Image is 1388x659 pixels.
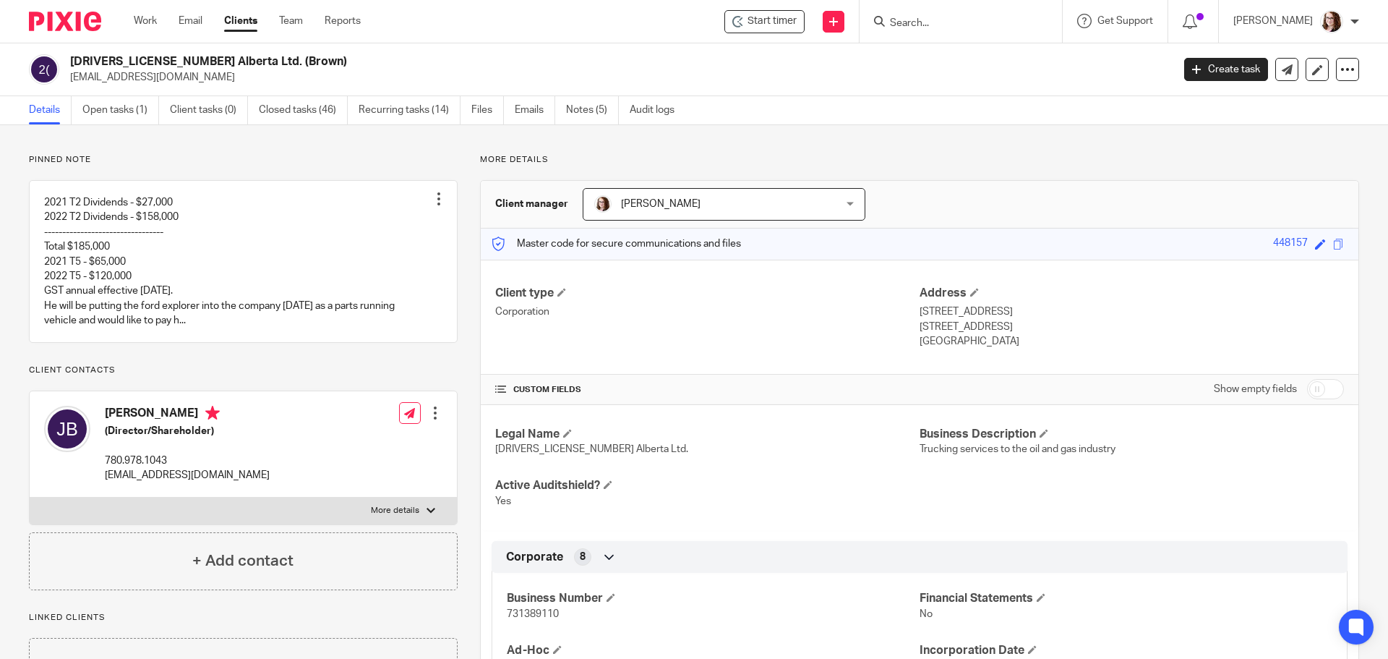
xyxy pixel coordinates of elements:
[495,286,920,301] h4: Client type
[170,96,248,124] a: Client tasks (0)
[495,427,920,442] h4: Legal Name
[105,468,270,482] p: [EMAIL_ADDRESS][DOMAIN_NAME]
[359,96,460,124] a: Recurring tasks (14)
[507,643,920,658] h4: Ad-Hoc
[495,478,920,493] h4: Active Auditshield?
[920,444,1115,454] span: Trucking services to the oil and gas industry
[506,550,563,565] span: Corporate
[888,17,1019,30] input: Search
[495,444,688,454] span: [DRIVERS_LICENSE_NUMBER] Alberta Ltd.
[82,96,159,124] a: Open tasks (1)
[29,154,458,166] p: Pinned note
[920,286,1344,301] h4: Address
[105,454,270,468] p: 780.978.1043
[29,612,458,624] p: Linked clients
[495,197,568,211] h3: Client manager
[179,14,202,28] a: Email
[29,54,59,85] img: svg%3E
[724,10,805,33] div: 2141300 Alberta Ltd. (Brown)
[224,14,257,28] a: Clients
[192,550,294,572] h4: + Add contact
[515,96,555,124] a: Emails
[594,195,612,213] img: Kelsey%20Website-compressed%20Resized.jpg
[495,384,920,396] h4: CUSTOM FIELDS
[580,550,586,564] span: 8
[495,496,511,506] span: Yes
[480,154,1359,166] p: More details
[279,14,303,28] a: Team
[495,305,920,319] p: Corporation
[29,96,72,124] a: Details
[1233,14,1313,28] p: [PERSON_NAME]
[29,12,101,31] img: Pixie
[920,643,1332,658] h4: Incorporation Date
[1273,236,1308,252] div: 448157
[566,96,619,124] a: Notes (5)
[920,609,933,619] span: No
[507,609,559,619] span: 731389110
[70,70,1162,85] p: [EMAIL_ADDRESS][DOMAIN_NAME]
[492,237,741,251] p: Master code for secure communications and files
[371,505,419,516] p: More details
[920,320,1344,334] p: [STREET_ADDRESS]
[105,406,270,424] h4: [PERSON_NAME]
[1097,16,1153,26] span: Get Support
[1184,58,1268,81] a: Create task
[205,406,220,420] i: Primary
[105,424,270,438] h5: (Director/Shareholder)
[920,427,1344,442] h4: Business Description
[747,14,797,29] span: Start timer
[507,591,920,606] h4: Business Number
[920,305,1344,319] p: [STREET_ADDRESS]
[1214,382,1297,396] label: Show empty fields
[70,54,944,69] h2: [DRIVERS_LICENSE_NUMBER] Alberta Ltd. (Brown)
[44,406,90,452] img: svg%3E
[325,14,361,28] a: Reports
[630,96,685,124] a: Audit logs
[1320,10,1343,33] img: Kelsey%20Website-compressed%20Resized.jpg
[29,365,458,376] p: Client contacts
[920,334,1344,349] p: [GEOGRAPHIC_DATA]
[259,96,348,124] a: Closed tasks (46)
[134,14,157,28] a: Work
[920,591,1332,606] h4: Financial Statements
[471,96,504,124] a: Files
[621,199,701,209] span: [PERSON_NAME]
